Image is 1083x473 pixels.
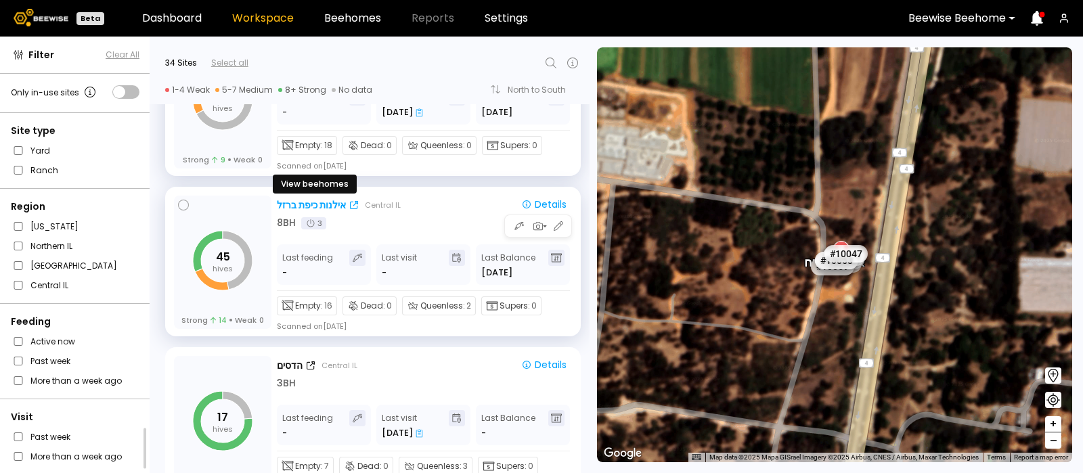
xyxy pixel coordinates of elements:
div: Central IL [322,360,357,371]
div: # 10059 [811,257,854,275]
button: – [1045,432,1061,449]
img: Beewise logo [14,9,68,26]
div: Scanned on [DATE] [277,321,347,332]
a: Dashboard [142,13,202,24]
span: 0 [259,315,264,325]
div: Central IL [365,200,401,210]
label: Central IL [30,278,68,292]
div: Supers: [481,296,541,315]
tspan: 17 [217,409,228,425]
span: 14 [211,315,227,325]
label: Past week [30,430,70,444]
div: - [282,106,288,119]
span: 16 [324,300,332,312]
div: 8+ Strong [278,85,326,95]
label: Past week [30,354,70,368]
span: Reports [412,13,454,24]
button: Keyboard shortcuts [692,453,701,462]
label: Ranch [30,163,58,177]
div: Select all [211,57,248,69]
div: # 10047 [824,244,868,262]
a: Settings [485,13,528,24]
div: # 10053 [815,252,858,269]
div: - [282,426,288,440]
div: - [382,266,386,279]
label: Yard [30,143,50,158]
a: Report a map error [1014,453,1068,461]
div: Region [11,200,139,214]
span: 7 [324,460,329,472]
a: Workspace [232,13,294,24]
a: Open this area in Google Maps (opens a new window) [600,445,645,462]
span: 0 [386,300,392,312]
tspan: hives [213,103,233,114]
div: 3 BH [277,376,296,390]
div: Last visit [382,89,423,119]
div: Last feeding [282,250,333,279]
div: Visit [11,410,139,424]
button: + [1045,416,1061,432]
span: 0 [528,460,533,472]
button: Details [516,197,572,213]
div: Last feeding [282,89,333,119]
span: 0 [383,460,389,472]
span: 0 [532,139,537,152]
div: 8 BH [277,216,296,230]
div: Empty: [277,136,337,155]
div: Last Balance [481,250,535,279]
div: 34 Sites [165,57,197,69]
a: Beehomes [324,13,381,24]
label: [US_STATE] [30,219,79,233]
div: Strong Weak [183,155,262,164]
tspan: hives [213,424,233,434]
div: הדסים [277,359,303,373]
span: Filter [28,48,54,62]
img: Google [600,445,645,462]
tspan: hives [213,263,233,274]
div: Empty: [277,296,337,315]
label: More than a week ago [30,449,122,464]
span: - [481,426,486,440]
div: Last Balance [481,89,535,119]
div: אילנות כיפת ברזל [277,198,346,212]
div: - [282,266,288,279]
div: Scanned on [DATE] [277,160,347,171]
div: View beehomes [273,175,357,194]
span: + [1049,415,1057,432]
span: [DATE] [481,106,512,119]
div: Queenless: [402,296,476,315]
span: 3 [463,460,468,472]
span: – [1050,432,1057,449]
div: 1-4 Weak [165,85,210,95]
label: [GEOGRAPHIC_DATA] [30,258,117,273]
div: Dead: [342,296,397,315]
div: [DATE] [382,106,423,119]
span: 0 [466,139,472,152]
div: 5-7 Medium [215,85,273,95]
span: 2 [466,300,471,312]
span: Map data ©2025 Mapa GISrael Imagery ©2025 Airbus, CNES / Airbus, Maxar Technologies [709,453,979,461]
a: Terms (opens in new tab) [987,453,1006,461]
span: 9 [212,155,225,164]
div: Details [521,198,567,210]
div: אילנות מזרח [804,240,865,269]
label: Northern IL [30,239,72,253]
tspan: 45 [216,249,230,265]
div: Beta [76,12,104,25]
div: Site type [11,124,139,138]
div: Strong Weak [181,315,264,325]
span: 0 [258,155,263,164]
div: Details [521,359,567,371]
span: 18 [324,139,332,152]
label: Active now [30,334,75,348]
div: 3 [301,217,326,229]
div: North to South [508,86,575,94]
span: 0 [386,139,392,152]
div: [DATE] [382,426,423,440]
button: Clear All [106,49,139,61]
div: Only in-use sites [11,84,98,100]
span: 0 [531,300,537,312]
div: Queenless: [402,136,477,155]
span: [DATE] [481,266,512,279]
